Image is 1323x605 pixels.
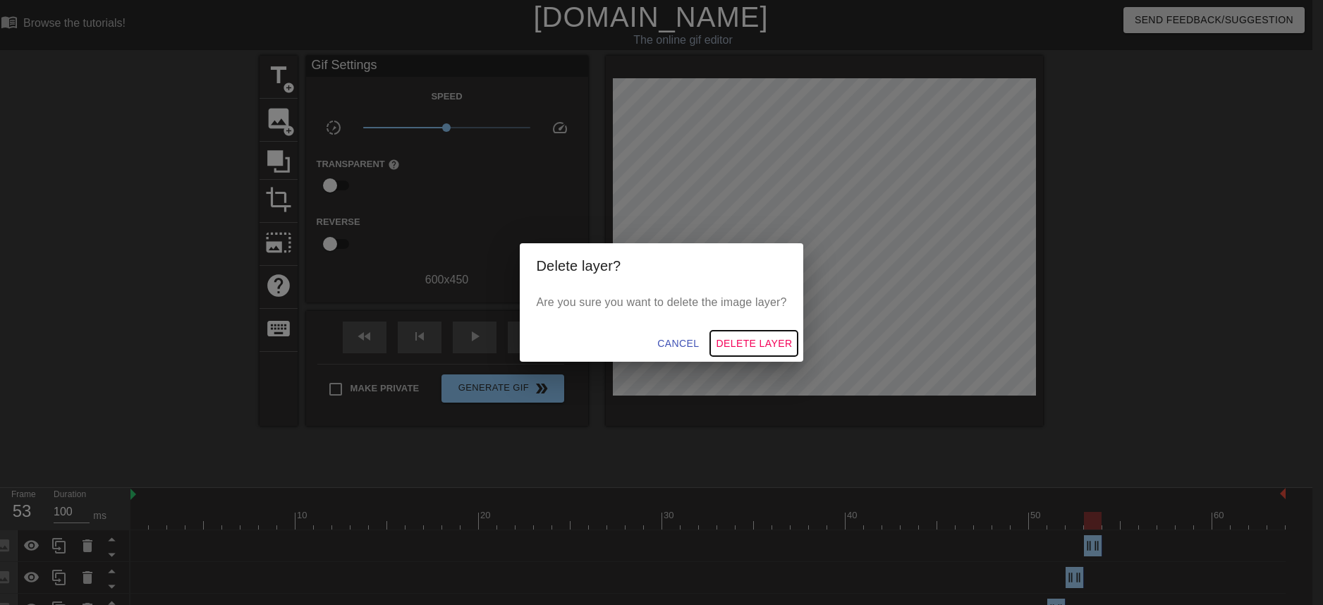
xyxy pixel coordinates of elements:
button: Delete Layer [710,331,798,357]
span: Cancel [657,335,699,353]
button: Cancel [652,331,705,357]
span: Delete Layer [716,335,792,353]
h2: Delete layer? [537,255,787,277]
p: Are you sure you want to delete the image layer? [537,294,787,311]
